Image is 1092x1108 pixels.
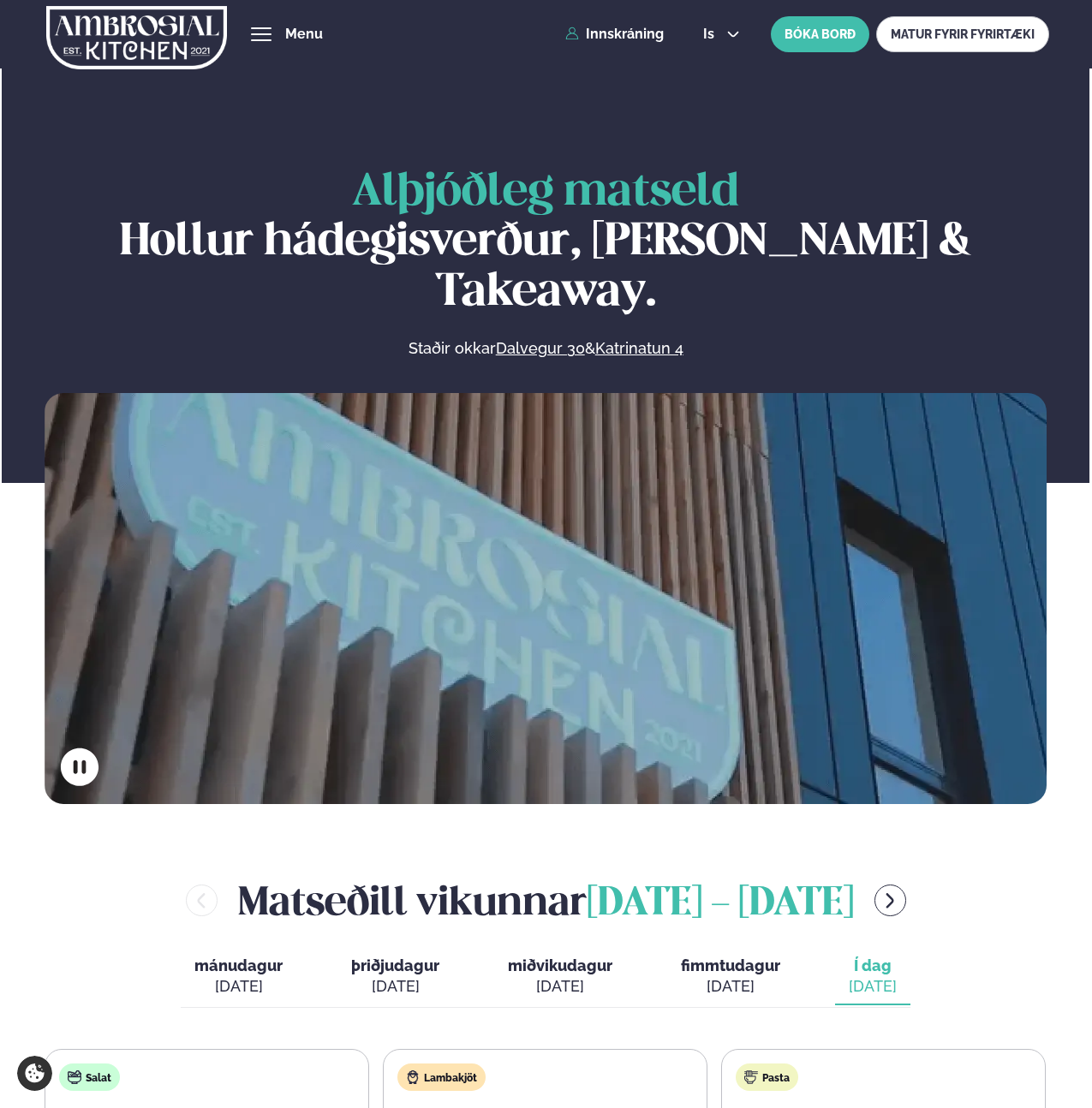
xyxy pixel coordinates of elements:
button: þriðjudagur [DATE] [337,949,453,1005]
div: Salat [59,1063,120,1091]
span: Í dag [849,956,897,976]
button: fimmtudagur [DATE] [667,949,794,1005]
img: Lamb.svg [406,1070,420,1084]
div: [DATE] [351,976,439,997]
span: [DATE] - [DATE] [587,885,854,923]
button: is [689,27,754,41]
a: Cookie settings [17,1056,52,1091]
button: menu-btn-left [186,885,218,916]
div: [DATE] [508,976,612,997]
div: [DATE] [849,976,897,997]
h1: Hollur hádegisverður, [PERSON_NAME] & Takeaway. [45,168,1047,318]
button: hamburger [251,24,272,45]
span: miðvikudagur [508,956,612,974]
button: miðvikudagur [DATE] [494,949,626,1005]
div: Pasta [736,1063,798,1091]
button: Í dag [DATE] [835,949,910,1005]
img: logo [46,3,227,73]
span: fimmtudagur [681,956,780,974]
button: mánudagur [DATE] [181,949,296,1005]
a: Katrinatun 4 [595,338,683,359]
div: [DATE] [681,976,780,997]
span: Alþjóðleg matseld [352,171,739,214]
button: BÓKA BORÐ [771,16,869,52]
button: menu-btn-right [874,885,906,916]
a: Dalvegur 30 [496,338,585,359]
span: mánudagur [194,956,283,974]
img: pasta.svg [744,1070,758,1084]
span: is [703,27,719,41]
h2: Matseðill vikunnar [238,873,854,928]
div: [DATE] [194,976,283,997]
a: Innskráning [565,27,664,42]
a: MATUR FYRIR FYRIRTÆKI [876,16,1049,52]
div: Lambakjöt [397,1063,486,1091]
p: Staðir okkar & [222,338,869,359]
img: salad.svg [68,1070,81,1084]
span: þriðjudagur [351,956,439,974]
